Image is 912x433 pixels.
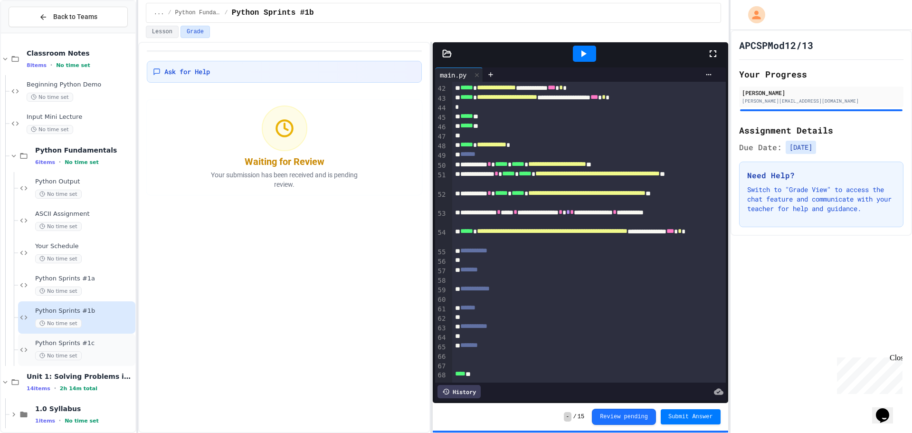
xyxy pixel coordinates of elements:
button: Back to Teams [9,7,128,27]
span: Python Sprints #1a [35,275,133,283]
div: 61 [435,305,447,314]
span: Ask for Help [164,67,210,77]
div: 59 [435,286,447,295]
div: 62 [435,314,447,324]
div: 51 [435,171,447,190]
button: Grade [180,26,210,38]
span: Python Sprints #1b [35,307,133,315]
div: [PERSON_NAME] [742,88,901,97]
span: • [50,61,52,69]
span: No time set [35,190,82,199]
div: 57 [435,267,447,276]
div: History [437,385,481,398]
span: No time set [65,159,99,165]
div: 53 [435,209,447,228]
span: No time set [65,418,99,424]
span: No time set [27,93,73,102]
span: No time set [35,319,82,328]
div: 42 [435,84,447,94]
span: 1.0 Syllabus [35,404,133,413]
div: 43 [435,94,447,104]
p: Your submission has been received and is pending review. [199,170,370,189]
div: 60 [435,295,447,305]
span: ... [154,9,164,17]
iframe: chat widget [872,395,902,423]
div: main.py [435,70,471,80]
h3: Need Help? [747,170,895,181]
span: Python Fundamentals [175,9,221,17]
div: main.py [435,67,483,82]
span: 1 items [35,418,55,424]
span: Due Date: [739,142,782,153]
span: No time set [35,222,82,231]
span: 14 items [27,385,50,392]
span: Beginning Python Demo [27,81,133,89]
span: No time set [35,351,82,360]
div: 67 [435,362,447,371]
span: Python Sprints #1b [232,7,314,19]
button: Review pending [592,409,656,425]
span: / [168,9,171,17]
div: [PERSON_NAME][EMAIL_ADDRESS][DOMAIN_NAME] [742,97,901,105]
div: My Account [738,4,768,26]
div: 64 [435,333,447,343]
div: Chat with us now!Close [4,4,66,60]
div: 49 [435,151,447,161]
span: ASCII Assignment [35,210,133,218]
div: 63 [435,324,447,333]
span: 15 [578,413,584,421]
span: Classroom Notes [27,49,133,58]
span: • [54,385,56,392]
span: Back to Teams [53,12,97,22]
span: No time set [56,62,90,68]
span: 2h 14m total [60,385,97,392]
span: Input Mini Lecture [27,113,133,121]
span: • [59,158,61,166]
span: Python Output [35,178,133,186]
button: Submit Answer [661,409,721,424]
span: Python Fundamentals [35,146,133,154]
div: Waiting for Review [245,155,324,168]
div: 45 [435,113,447,123]
span: No time set [27,125,73,134]
span: Your Schedule [35,242,133,250]
span: • [59,417,61,424]
span: / [225,9,228,17]
div: 55 [435,248,447,257]
span: Unit 1: Solving Problems in Computer Science [27,372,133,381]
p: Switch to "Grade View" to access the chat feature and communicate with your teacher for help and ... [747,185,895,213]
div: 52 [435,190,447,210]
iframe: chat widget [833,354,902,394]
span: Python Sprints #1c [35,339,133,347]
span: / [573,413,577,421]
h2: Your Progress [739,67,903,81]
span: - [564,412,571,422]
div: 66 [435,352,447,362]
button: Lesson [146,26,179,38]
h2: Assignment Details [739,124,903,137]
div: 65 [435,343,447,352]
div: 54 [435,228,447,248]
div: 46 [435,123,447,132]
span: [DATE] [786,141,816,154]
div: 68 [435,371,447,380]
div: 56 [435,257,447,267]
div: 58 [435,276,447,286]
span: No time set [35,254,82,263]
span: No time set [35,287,82,296]
span: Submit Answer [668,413,713,421]
div: 47 [435,132,447,142]
div: 44 [435,104,447,113]
div: 50 [435,161,447,171]
div: 48 [435,142,447,151]
span: 6 items [35,159,55,165]
span: 8 items [27,62,47,68]
h1: APCSPMod12/13 [739,38,813,52]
